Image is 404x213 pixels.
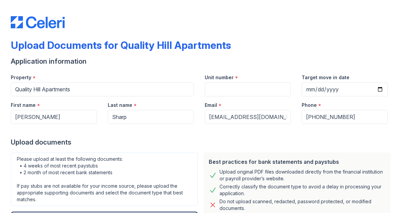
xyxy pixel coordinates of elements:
[205,102,217,109] label: Email
[11,16,65,28] img: CE_Logo_Blue-a8612792a0a2168367f1c8372b55b34899dd931a85d93a1a3d3e32e68fde9ad4.png
[11,102,36,109] label: First name
[11,74,31,81] label: Property
[302,74,349,81] label: Target move in date
[11,138,393,147] div: Upload documents
[205,74,234,81] label: Unit number
[220,198,385,212] div: Do not upload scanned, redacted, password protected, or modified documents.
[11,57,393,66] div: Application information
[11,152,198,206] div: Please upload at least the following documents: • 4 weeks of most recent paystubs • 2 month of mo...
[220,169,385,182] div: Upload original PDF files downloaded directly from the financial institution or payroll provider’...
[302,102,317,109] label: Phone
[209,158,385,166] div: Best practices for bank statements and paystubs
[11,39,231,51] div: Upload Documents for Quality Hill Apartments
[108,102,132,109] label: Last name
[220,183,385,197] div: Correctly classify the document type to avoid a delay in processing your application.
